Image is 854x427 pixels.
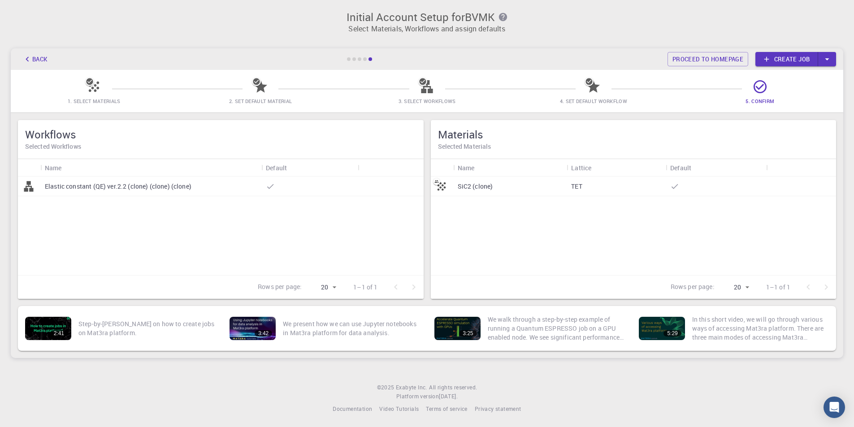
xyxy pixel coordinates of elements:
[305,281,339,294] div: 20
[396,392,439,401] span: Platform version
[266,159,287,177] div: Default
[691,160,706,175] button: Sort
[379,405,419,414] a: Video Tutorials
[475,405,521,412] span: Privacy statement
[396,384,427,391] span: Exabyte Inc.
[692,315,829,342] p: In this short video, we will go through various ways of accessing Mat3ra platform. There are thre...
[333,405,372,414] a: Documentation
[426,405,467,412] span: Terms of service
[571,159,591,177] div: Lattice
[746,98,774,104] span: 5. Confirm
[62,160,76,175] button: Sort
[255,330,272,336] div: 3:42
[22,310,219,347] a: 2:41Step-by-[PERSON_NAME] on how to create jobs on Mat3ra platform.
[666,159,766,177] div: Default
[40,159,261,177] div: Name
[459,330,477,336] div: 3:25
[16,23,838,34] p: Select Materials, Workflows and assign defaults
[439,392,458,401] a: [DATE].
[488,315,624,342] p: We walk through a step-by-step example of running a Quantum ESPRESSO job on a GPU enabled node. W...
[458,182,493,191] p: SiC2 (clone)
[399,98,456,104] span: 3. Select Workflows
[45,182,191,191] p: Elastic constant (QE) ver.2.2 (clone) (clone) (clone)
[426,405,467,414] a: Terms of service
[571,182,582,191] p: TET
[671,282,715,293] p: Rows per page:
[431,159,453,177] div: Icon
[78,319,215,337] p: Step-by-[PERSON_NAME] on how to create jobs on Mat3ra platform.
[226,310,423,347] a: 3:42We present how we can use Jupyter notebooks in Mat3ra platform for data analysis.
[718,281,752,294] div: 20
[333,405,372,412] span: Documentation
[458,159,475,177] div: Name
[283,319,420,337] p: We present how we can use Jupyter notebooks in Mat3ra platform for data analysis.
[766,283,790,292] p: 1–1 of 1
[635,310,832,347] a: 5:29In this short video, we will go through various ways of accessing Mat3ra platform. There are ...
[560,98,627,104] span: 4. Set Default Workflow
[670,159,691,177] div: Default
[429,383,477,392] span: All rights reserved.
[25,142,416,151] h6: Selected Workflows
[18,6,50,14] span: Support
[287,160,301,175] button: Sort
[567,159,666,177] div: Lattice
[18,52,52,66] button: Back
[261,159,358,177] div: Default
[353,283,377,292] p: 1–1 of 1
[438,127,829,142] h5: Materials
[229,98,292,104] span: 2. Set Default Material
[25,127,416,142] h5: Workflows
[396,383,427,392] a: Exabyte Inc.
[377,383,396,392] span: © 2025
[439,392,458,400] span: [DATE] .
[258,282,302,293] p: Rows per page:
[438,142,829,151] h6: Selected Materials
[16,11,838,23] h3: Initial Account Setup for BVMK
[591,160,606,175] button: Sort
[668,52,748,66] a: Proceed to homepage
[475,405,521,414] a: Privacy statement
[755,52,818,66] a: Create job
[663,330,681,336] div: 5:29
[431,310,628,347] a: 3:25We walk through a step-by-step example of running a Quantum ESPRESSO job on a GPU enabled nod...
[68,98,121,104] span: 1. Select Materials
[50,330,68,336] div: 2:41
[453,159,567,177] div: Name
[824,397,845,418] div: Open Intercom Messenger
[379,405,419,412] span: Video Tutorials
[18,159,40,177] div: Icon
[474,160,489,175] button: Sort
[45,159,62,177] div: Name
